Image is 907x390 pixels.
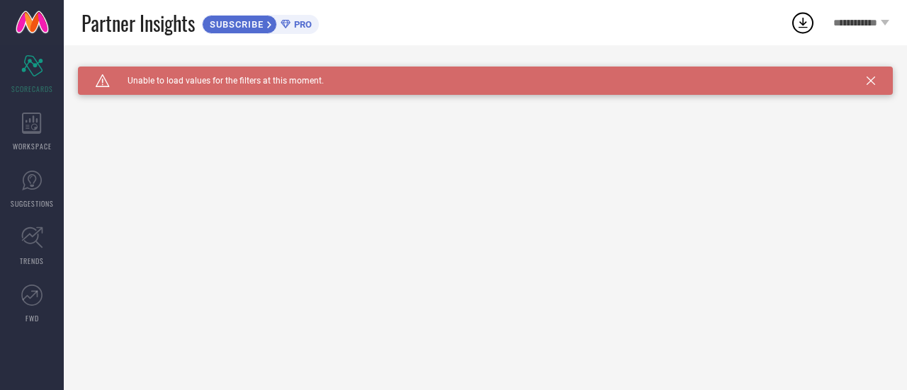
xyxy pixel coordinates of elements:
div: Open download list [790,10,816,35]
span: TRENDS [20,256,44,266]
span: Partner Insights [81,8,195,38]
span: WORKSPACE [13,141,52,151]
a: SUBSCRIBEPRO [202,11,319,34]
div: Unable to load filters at this moment. Please try later. [78,67,893,78]
span: Unable to load values for the filters at this moment. [110,76,324,86]
span: PRO [291,19,312,30]
span: SUGGESTIONS [11,198,54,209]
span: SUBSCRIBE [203,19,267,30]
span: FWD [26,313,39,323]
span: SCORECARDS [11,84,53,94]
